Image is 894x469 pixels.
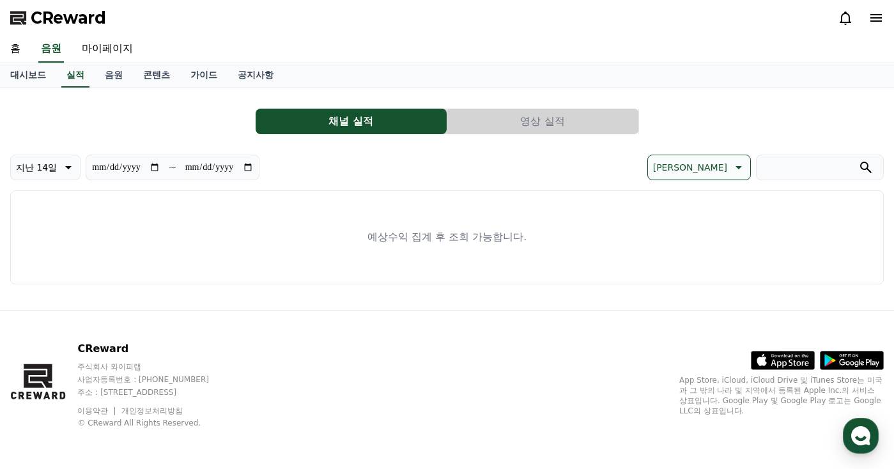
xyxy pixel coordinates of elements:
p: 지난 14일 [16,158,57,176]
a: 실적 [61,63,89,88]
p: 예상수익 집계 후 조회 가능합니다. [367,229,527,245]
p: 주소 : [STREET_ADDRESS] [77,387,233,397]
p: © CReward All Rights Reserved. [77,418,233,428]
a: 음원 [38,36,64,63]
button: 지난 14일 [10,155,81,180]
span: CReward [31,8,106,28]
a: 콘텐츠 [133,63,180,88]
button: 영상 실적 [447,109,638,134]
a: 음원 [95,63,133,88]
a: 영상 실적 [447,109,639,134]
a: 공지사항 [227,63,284,88]
p: CReward [77,341,233,357]
button: 채널 실적 [256,109,447,134]
a: 개인정보처리방침 [121,406,183,415]
p: [PERSON_NAME] [653,158,727,176]
a: CReward [10,8,106,28]
button: [PERSON_NAME] [647,155,751,180]
p: ~ [168,160,176,175]
a: 마이페이지 [72,36,143,63]
a: 가이드 [180,63,227,88]
a: 이용약관 [77,406,118,415]
p: 사업자등록번호 : [PHONE_NUMBER] [77,374,233,385]
p: App Store, iCloud, iCloud Drive 및 iTunes Store는 미국과 그 밖의 나라 및 지역에서 등록된 Apple Inc.의 서비스 상표입니다. Goo... [679,375,884,416]
p: 주식회사 와이피랩 [77,362,233,372]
